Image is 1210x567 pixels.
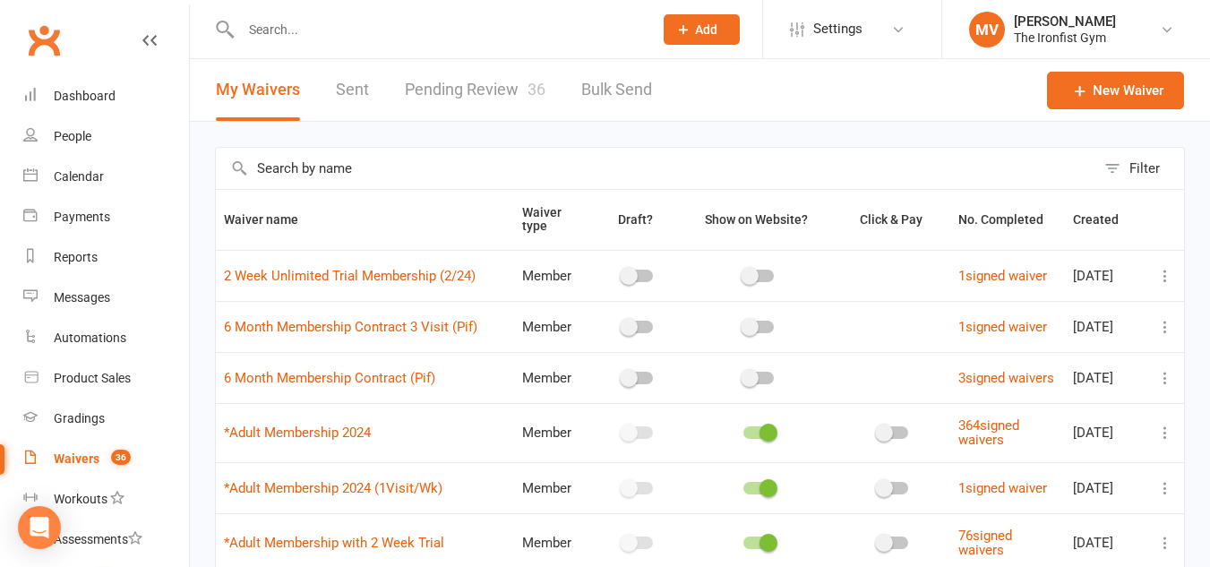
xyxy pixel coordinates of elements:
[514,301,594,352] td: Member
[111,450,131,465] span: 36
[54,532,142,546] div: Assessments
[1014,13,1116,30] div: [PERSON_NAME]
[1065,352,1146,403] td: [DATE]
[514,190,594,250] th: Waiver type
[689,209,828,230] button: Show on Website?
[1065,462,1146,513] td: [DATE]
[514,462,594,513] td: Member
[1065,403,1146,462] td: [DATE]
[969,12,1005,47] div: MV
[1129,158,1160,179] div: Filter
[958,268,1047,284] a: 1signed waiver
[1065,301,1146,352] td: [DATE]
[224,425,371,441] a: *Adult Membership 2024
[236,17,640,42] input: Search...
[705,212,808,227] span: Show on Website?
[23,318,189,358] a: Automations
[514,403,594,462] td: Member
[602,209,673,230] button: Draft?
[23,439,189,479] a: Waivers 36
[54,331,126,345] div: Automations
[224,268,476,284] a: 2 Week Unlimited Trial Membership (2/24)
[23,278,189,318] a: Messages
[224,480,442,496] a: *Adult Membership 2024 (1Visit/Wk)
[23,197,189,237] a: Payments
[1065,250,1146,301] td: [DATE]
[528,80,545,99] span: 36
[23,237,189,278] a: Reports
[224,212,318,227] span: Waiver name
[514,250,594,301] td: Member
[23,399,189,439] a: Gradings
[958,528,1012,559] a: 76signed waivers
[950,190,1065,250] th: No. Completed
[813,9,862,49] span: Settings
[54,411,105,425] div: Gradings
[54,451,99,466] div: Waivers
[224,535,444,551] a: *Adult Membership with 2 Week Trial
[216,59,300,121] button: My Waivers
[54,371,131,385] div: Product Sales
[224,370,435,386] a: 6 Month Membership Contract (Pif)
[844,209,942,230] button: Click & Pay
[18,506,61,549] div: Open Intercom Messenger
[1047,72,1184,109] a: New Waiver
[54,250,98,264] div: Reports
[1073,212,1138,227] span: Created
[21,18,66,63] a: Clubworx
[54,210,110,224] div: Payments
[1073,209,1138,230] button: Created
[23,479,189,520] a: Workouts
[224,209,318,230] button: Waiver name
[695,22,717,37] span: Add
[958,417,1019,449] a: 364signed waivers
[54,89,116,103] div: Dashboard
[336,59,369,121] a: Sent
[958,480,1047,496] a: 1signed waiver
[514,352,594,403] td: Member
[23,520,189,560] a: Assessments
[23,157,189,197] a: Calendar
[54,290,110,305] div: Messages
[1095,148,1184,189] button: Filter
[860,212,923,227] span: Click & Pay
[958,370,1054,386] a: 3signed waivers
[54,169,104,184] div: Calendar
[1014,30,1116,46] div: The Ironfist Gym
[405,59,545,121] a: Pending Review36
[54,129,91,143] div: People
[54,492,107,506] div: Workouts
[664,14,740,45] button: Add
[958,319,1047,335] a: 1signed waiver
[23,76,189,116] a: Dashboard
[23,116,189,157] a: People
[23,358,189,399] a: Product Sales
[224,319,477,335] a: 6 Month Membership Contract 3 Visit (Pif)
[618,212,653,227] span: Draft?
[216,148,1095,189] input: Search by name
[581,59,652,121] a: Bulk Send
